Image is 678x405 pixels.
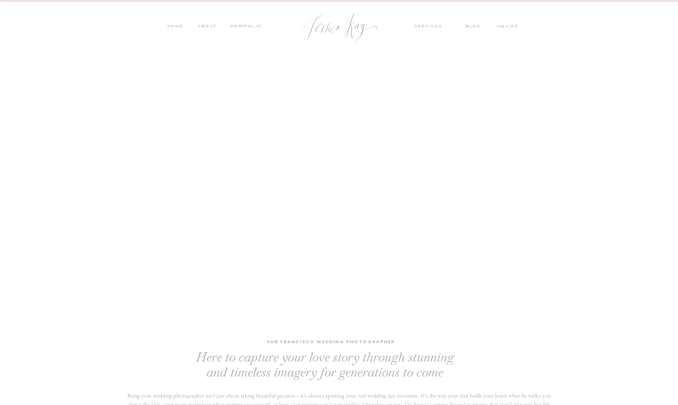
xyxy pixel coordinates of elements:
[229,23,262,31] a: PORTFOLIO
[235,338,426,346] h1: San Francisco wedding photographer
[167,23,184,31] a: HOME
[496,23,522,31] a: inquire
[192,350,458,377] h2: Here to capture your love story through stunning and timeless imagery for generations to come
[465,23,486,31] a: blog
[414,23,453,31] a: services
[196,23,217,31] a: ABOUT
